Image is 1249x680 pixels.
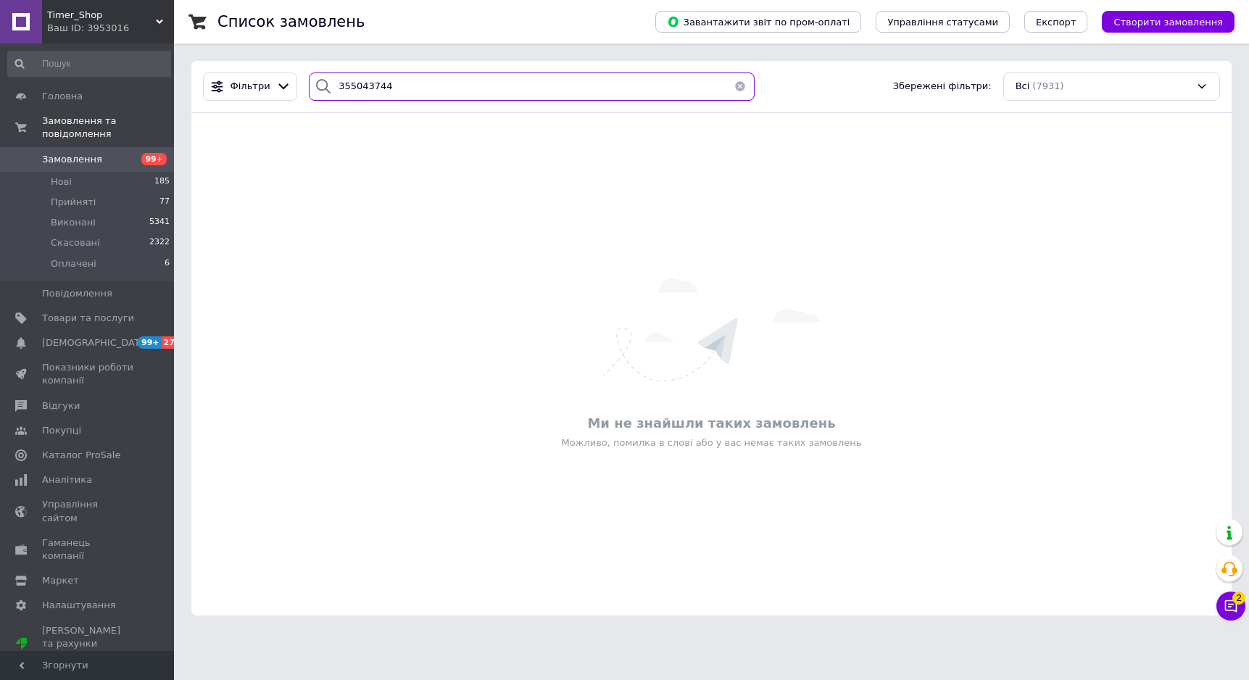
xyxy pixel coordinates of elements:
button: Створити замовлення [1102,11,1235,33]
span: Аналітика [42,473,92,486]
span: 185 [154,175,170,188]
span: 99+ [138,336,162,349]
span: Виконані [51,216,96,229]
span: Налаштування [42,599,116,612]
span: Нові [51,175,72,188]
button: Очистить [726,72,755,101]
h1: Список замовлень [217,13,365,30]
div: Можливо, помилка в слові або у вас немає таких замовлень [199,436,1224,449]
a: Створити замовлення [1087,16,1235,27]
span: Показники роботи компанії [42,361,134,387]
span: Відгуки [42,399,80,412]
span: Товари та послуги [42,312,134,325]
span: Управління статусами [887,17,998,28]
span: Маркет [42,574,79,587]
button: Управління статусами [876,11,1010,33]
span: Збережені фільтри: [893,80,992,94]
span: Прийняті [51,196,96,209]
div: Ваш ID: 3953016 [47,22,174,35]
span: Фільтри [231,80,270,94]
span: 77 [159,196,170,209]
button: Чат з покупцем2 [1216,592,1245,621]
span: Експорт [1036,17,1076,28]
span: Завантажити звіт по пром-оплаті [667,15,850,28]
span: [PERSON_NAME] та рахунки [42,624,134,664]
span: Timer_Shop [47,9,156,22]
span: (7931) [1032,80,1063,91]
span: Головна [42,90,83,103]
span: [DEMOGRAPHIC_DATA] [42,336,149,349]
img: Нічого не знайдено [603,278,820,381]
span: Управління сайтом [42,498,134,524]
span: Оплачені [51,257,96,270]
span: 27 [162,336,178,349]
div: Prom мікс 6 000 [42,650,134,663]
span: 2 [1232,592,1245,605]
span: Замовлення [42,153,102,166]
span: 6 [165,257,170,270]
span: 2322 [149,236,170,249]
span: 99+ [141,153,167,165]
button: Завантажити звіт по пром-оплаті [655,11,861,33]
span: Покупці [42,424,81,437]
span: 5341 [149,216,170,229]
input: Пошук за номером замовлення, ПІБ покупця, номером телефону, Email, номером накладної [309,72,755,101]
span: Скасовані [51,236,100,249]
div: Ми не знайшли таких замовлень [199,414,1224,432]
span: Каталог ProSale [42,449,120,462]
span: Повідомлення [42,287,112,300]
span: Всі [1016,80,1030,94]
span: Створити замовлення [1113,17,1223,28]
input: Пошук [7,51,171,77]
button: Експорт [1024,11,1088,33]
span: Гаманець компанії [42,536,134,563]
span: Замовлення та повідомлення [42,115,174,141]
